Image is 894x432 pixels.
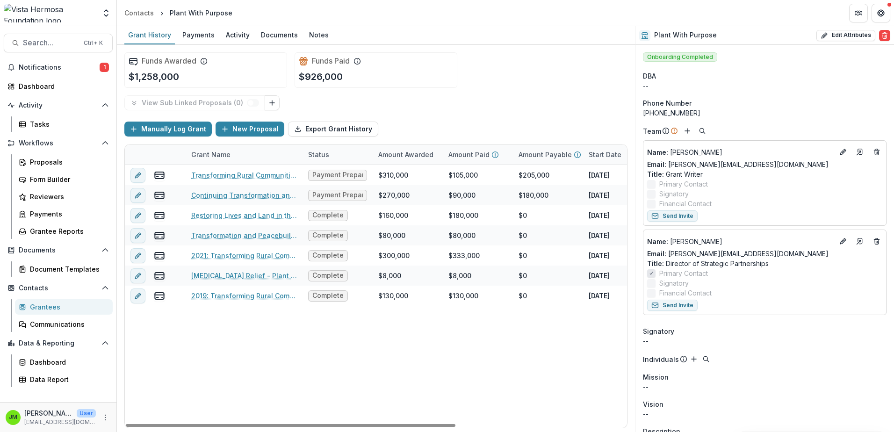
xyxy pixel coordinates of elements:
div: Grant Name [186,144,303,165]
button: view-payments [154,210,165,221]
span: Complete [312,252,344,259]
span: Complete [312,211,344,219]
span: Financial Contact [659,199,712,209]
a: Go to contact [852,234,867,249]
a: Documents [257,26,302,44]
a: Reviewers [15,189,113,204]
p: Amount Paid [448,150,490,159]
span: Phone Number [643,98,692,108]
button: edit [130,208,145,223]
span: Onboarding Completed [643,52,717,62]
a: Payments [179,26,218,44]
p: -- [643,382,887,392]
button: Open Data & Reporting [4,336,113,351]
div: $270,000 [378,190,410,200]
div: Dashboard [30,357,105,367]
p: [DATE] [589,271,610,281]
span: 1 [100,63,109,72]
a: Name: [PERSON_NAME] [647,237,834,246]
span: Title : [647,170,664,178]
div: Grantee Reports [30,226,105,236]
div: Jerry Martinez [9,414,17,420]
p: User [77,409,96,418]
a: Payments [15,206,113,222]
button: view-payments [154,290,165,302]
button: Deletes [871,146,882,158]
button: view-payments [154,270,165,281]
p: $1,258,000 [129,70,179,84]
span: Email: [647,160,666,168]
div: Reviewers [30,192,105,202]
div: [PHONE_NUMBER] [643,108,887,118]
p: [PERSON_NAME] [647,147,834,157]
p: Grant Writer [647,169,882,179]
div: Document Templates [30,264,105,274]
button: Send Invite [647,210,698,222]
div: Grantees [30,302,105,312]
span: Complete [312,272,344,280]
h2: Funds Paid [312,57,350,65]
span: Title : [647,259,664,267]
p: [EMAIL_ADDRESS][DOMAIN_NAME] [24,418,96,426]
a: Document Templates [15,261,113,277]
button: Open Documents [4,243,113,258]
div: Start Date [583,150,627,159]
h2: Funds Awarded [142,57,196,65]
button: View Sub Linked Proposals (0) [124,95,265,110]
div: $180,000 [519,190,548,200]
p: Amount Payable [519,150,572,159]
a: Notes [305,26,332,44]
a: 2019: Transforming Rural Communities in [GEOGRAPHIC_DATA] - Plant with Purpose [191,291,297,301]
button: edit [130,188,145,203]
div: $80,000 [378,230,405,240]
div: Dashboard [19,81,105,91]
div: $0 [519,251,527,260]
h2: Plant With Purpose [654,31,717,39]
span: Workflows [19,139,98,147]
button: Edit [837,146,849,158]
button: Edit [837,236,849,247]
a: Dashboard [15,354,113,370]
div: Amount Awarded [373,144,443,165]
a: Name: [PERSON_NAME] [647,147,834,157]
span: Primary Contact [659,268,708,278]
div: Grant Name [186,150,236,159]
p: -- [643,409,887,419]
p: [PERSON_NAME] [24,408,73,418]
span: Name : [647,148,668,156]
button: Search... [4,34,113,52]
p: [DATE] [589,291,610,301]
a: Email: [PERSON_NAME][EMAIL_ADDRESS][DOMAIN_NAME] [647,249,829,259]
p: [DATE] [589,210,610,220]
span: Search... [23,38,78,47]
button: view-payments [154,250,165,261]
div: $0 [519,271,527,281]
div: $8,000 [448,271,471,281]
button: Open Activity [4,98,113,113]
span: Complete [312,292,344,300]
button: view-payments [154,190,165,201]
a: Transformation and Peacebuilding in the [GEOGRAPHIC_DATA] Border Region - Plant With Purpose [191,230,297,240]
button: view-payments [154,170,165,181]
p: [DATE] [589,230,610,240]
div: Payments [179,28,218,42]
div: Documents [257,28,302,42]
div: Start Date [583,144,653,165]
span: Email: [647,250,666,258]
button: Search [697,125,708,137]
button: Send Invite [647,300,698,311]
a: Proposals [15,154,113,170]
a: 2021: Transforming Rural Communities in [GEOGRAPHIC_DATA] - Plant With Purpose [191,251,297,260]
a: Go to contact [852,144,867,159]
button: New Proposal [216,122,284,137]
div: Status [303,144,373,165]
div: $0 [519,210,527,220]
a: Communications [15,317,113,332]
p: $926,000 [299,70,343,84]
div: Amount Awarded [373,150,439,159]
div: $105,000 [448,170,478,180]
div: Notes [305,28,332,42]
span: DBA [643,71,656,81]
a: Continuing Transformation and Peacebuilding in the [GEOGRAPHIC_DATA] Border Region - Plant With P... [191,190,297,200]
p: [DATE] [589,190,610,200]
